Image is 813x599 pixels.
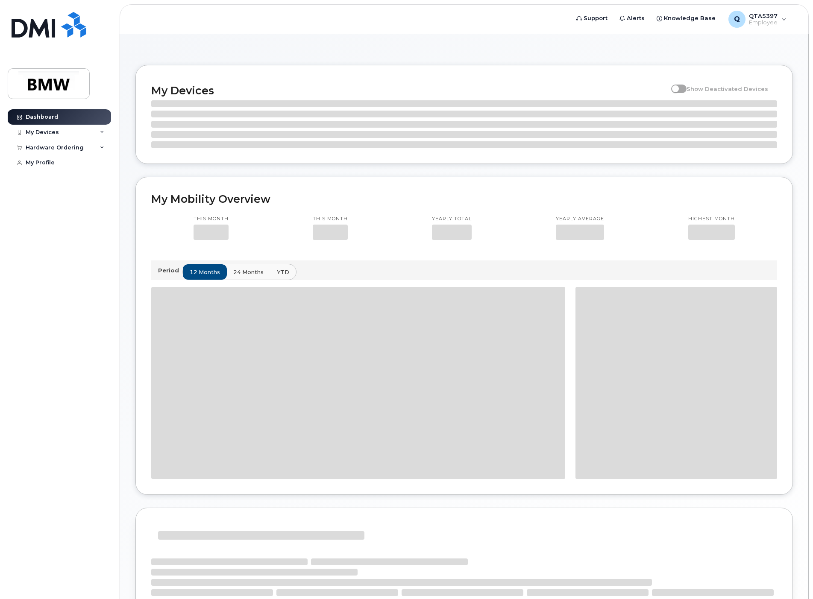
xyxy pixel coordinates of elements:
p: Yearly average [556,216,604,222]
p: Yearly total [432,216,472,222]
h2: My Devices [151,84,667,97]
input: Show Deactivated Devices [671,81,678,88]
p: Period [158,266,182,275]
span: YTD [277,268,289,276]
p: Highest month [688,216,735,222]
span: 24 months [233,268,264,276]
span: Show Deactivated Devices [687,85,768,92]
p: This month [194,216,229,222]
p: This month [313,216,348,222]
h2: My Mobility Overview [151,193,777,205]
